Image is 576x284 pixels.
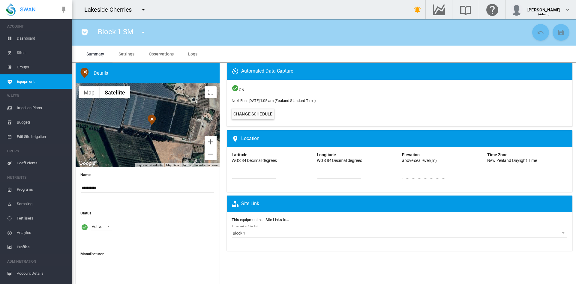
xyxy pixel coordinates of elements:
b: Manufacturer [80,252,104,256]
div: Longitude [317,152,336,158]
button: Zoom in [205,136,217,148]
b: Status [80,211,91,215]
div: WGS 84 Decimal degrees [232,158,277,164]
button: Toggle fullscreen view [205,86,217,98]
div: Soil Moisture [80,68,220,79]
span: Sites [17,46,67,60]
div: above sea level (m) [402,158,437,164]
div: [PERSON_NAME] [527,4,560,10]
div: Block 1 SM [148,115,156,125]
button: Save Changes [553,24,569,41]
button: icon-menu-down [137,4,149,16]
span: Summary [86,52,104,56]
span: SWAN [20,6,36,13]
button: Show satellite imagery [100,86,130,98]
label: This equipment has Site Links to... [232,217,568,223]
div: A 'Site Link' will cause the equipment to appear on the Site Map and Site Equipment list [229,200,572,208]
span: Next Run: [DATE] 1:05 am (Zealand Standard Time) [232,98,568,103]
md-icon: icon-undo [537,29,544,36]
md-icon: icon-menu-down [139,29,147,36]
md-icon: icon-sitemap [232,200,241,208]
button: Show street map [79,86,100,98]
div: New Zealand Daylight Time [487,158,537,164]
md-select: Enter text to filter list: Block 1 [232,229,567,238]
button: Map Data [166,163,179,167]
a: Terms [182,163,191,167]
img: Google [77,160,97,167]
b: Name [80,172,91,177]
md-icon: icon-bell-ring [414,6,421,13]
md-icon: icon-pin [60,6,67,13]
span: Observations [149,52,174,56]
button: icon-menu-down [137,26,149,38]
a: Report a map error [194,163,218,167]
span: Groups [17,60,67,74]
span: Programs [17,182,67,197]
span: Equipment [17,74,67,89]
md-icon: icon-pocket [81,29,88,36]
span: Automated Data Capture [232,68,293,75]
span: Profiles [17,240,67,254]
md-icon: Click here for help [485,6,499,13]
div: Time Zone [487,152,508,158]
span: ADMINISTRATION [7,257,67,266]
div: Elevation [402,152,420,158]
md-icon: icon-camera-timer [232,68,241,75]
button: Zoom out [205,148,217,160]
md-icon: Search the knowledge base [458,6,473,13]
span: Analytes [17,226,67,240]
div: Block 1 [233,231,245,236]
span: Irrigation Plans [17,101,67,115]
div: WGS 84 Decimal degrees [317,158,362,164]
span: Sampling [17,197,67,211]
span: Location [232,135,259,142]
span: Site Link [232,200,259,208]
span: CROPS [7,146,67,156]
span: Account Details [17,266,67,281]
md-icon: icon-map-marker [232,135,241,142]
span: Block 1 SM [98,28,133,36]
md-icon: icon-menu-down [140,6,147,13]
div: Active [92,224,102,229]
span: Settings [118,52,134,56]
span: Coefficients [17,156,67,170]
md-icon: icon-chevron-down [564,6,571,13]
button: icon-bell-ring [412,4,424,16]
img: 11.svg [80,68,89,79]
span: ACCOUNT [7,22,67,31]
span: WATER [7,91,67,101]
span: (Admin) [538,13,550,16]
button: Change Schedule [232,109,274,119]
button: icon-pocket [79,26,91,38]
span: Edit Site Irrigation [17,130,67,144]
span: Logs [188,52,197,56]
img: profile.jpg [511,4,523,16]
span: Fertilisers [17,211,67,226]
i: Active [81,223,88,231]
md-icon: Go to the Data Hub [432,6,446,13]
span: ON [232,85,568,93]
button: Cancel Changes [532,24,549,41]
a: Open this area in Google Maps (opens a new window) [77,160,97,167]
span: NUTRIENTS [7,173,67,182]
span: Dashboard [17,31,67,46]
img: SWAN-Landscape-Logo-Colour-drop.png [6,3,16,16]
button: Keyboard shortcuts [137,163,163,167]
div: Lakeside Cherries [84,5,137,14]
md-icon: icon-content-save [557,29,565,36]
span: Budgets [17,115,67,130]
div: Latitude [232,152,247,158]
